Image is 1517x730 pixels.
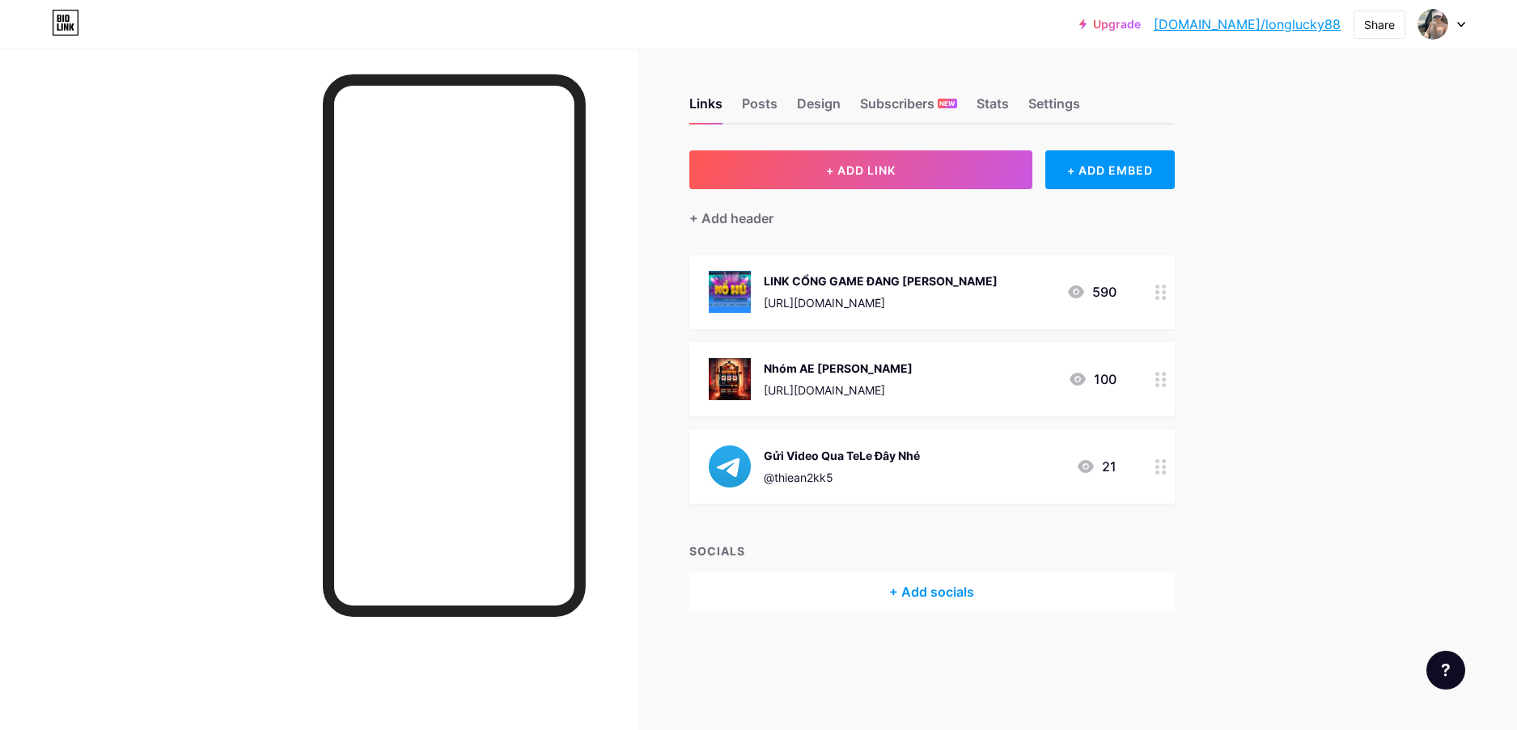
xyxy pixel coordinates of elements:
img: LINK CỔNG GAME ĐANG CHƠI [709,271,751,313]
div: [URL][DOMAIN_NAME] [764,294,998,311]
img: Ngô Minh Hưng [1417,9,1448,40]
div: + ADD EMBED [1045,150,1174,189]
a: Upgrade [1079,18,1141,31]
div: [URL][DOMAIN_NAME] [764,382,913,399]
a: [DOMAIN_NAME]/longlucky88 [1154,15,1341,34]
div: Subscribers [860,94,957,123]
div: Share [1364,16,1395,33]
img: Nhóm AE Giao Lưu Cơm Gạo [709,358,751,400]
div: 21 [1076,457,1117,476]
div: LINK CỔNG GAME ĐANG [PERSON_NAME] [764,272,998,289]
div: Design [797,94,841,123]
div: 100 [1068,369,1117,389]
div: Settings [1028,94,1080,123]
div: + Add socials [689,572,1175,611]
div: SOCIALS [689,542,1175,559]
span: + ADD LINK [826,163,896,177]
div: Posts [742,94,778,123]
button: + ADD LINK [689,150,1033,189]
div: @thiean2kk5 [764,469,920,486]
div: 590 [1066,282,1117,302]
div: Gửi Video Qua TeLe Đây Nhé [764,447,920,464]
div: Links [689,94,722,123]
img: Gửi Video Qua TeLe Đây Nhé [709,445,751,487]
div: Nhóm AE [PERSON_NAME] [764,360,913,377]
span: NEW [939,99,955,108]
div: Stats [977,94,1009,123]
div: + Add header [689,209,773,228]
